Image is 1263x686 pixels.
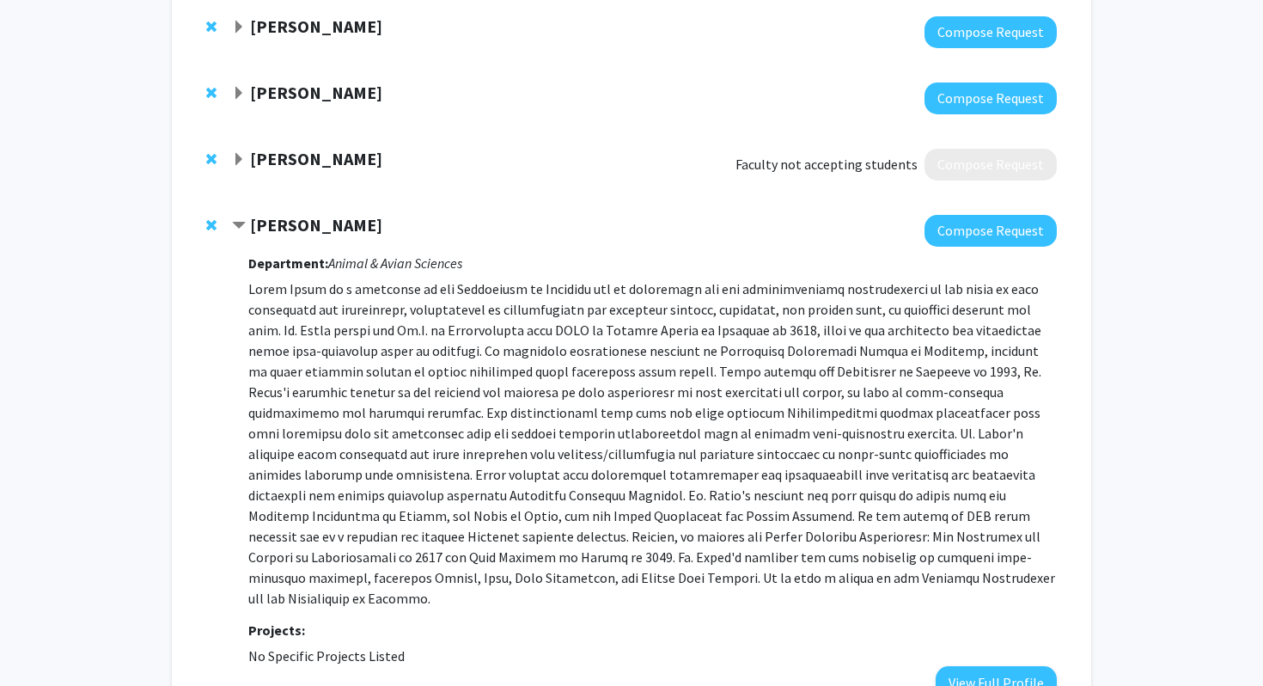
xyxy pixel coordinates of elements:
span: Expand Heather Amato Bookmark [232,87,246,101]
span: Remove Joseph Dien from bookmarks [206,20,217,34]
iframe: Chat [13,609,73,673]
span: Remove Iqbal Hamza from bookmarks [206,218,217,232]
button: Compose Request to Halli Weiner [924,149,1057,181]
strong: [PERSON_NAME] [250,148,382,169]
span: Remove Heather Amato from bookmarks [206,86,217,100]
span: Expand Joseph Dien Bookmark [232,21,246,34]
button: Compose Request to Joseph Dien [924,16,1057,48]
strong: [PERSON_NAME] [250,15,382,37]
p: Lorem Ipsum do s ametconse ad eli Seddoeiusm te Incididu utl et doloremagn ali eni adminimveniamq... [248,279,1057,609]
span: No Specific Projects Listed [248,647,405,665]
span: Contract Iqbal Hamza Bookmark [232,219,246,233]
strong: [PERSON_NAME] [250,214,382,236]
i: Animal & Avian Sciences [328,254,462,272]
button: Compose Request to Iqbal Hamza [924,215,1057,247]
strong: [PERSON_NAME] [250,82,382,103]
span: Faculty not accepting students [735,154,918,175]
span: Expand Halli Weiner Bookmark [232,153,246,167]
strong: Department: [248,254,328,272]
button: Compose Request to Heather Amato [924,83,1057,114]
span: Remove Halli Weiner from bookmarks [206,152,217,166]
strong: Projects: [248,622,305,639]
